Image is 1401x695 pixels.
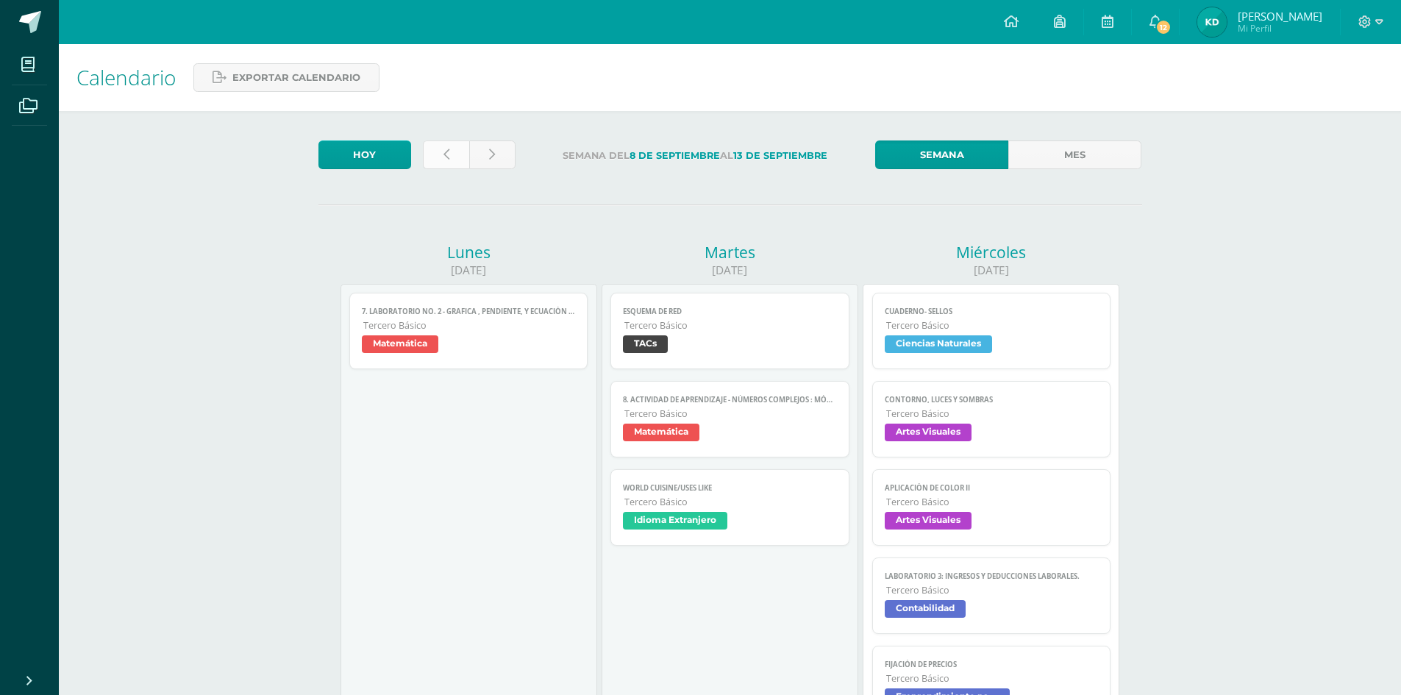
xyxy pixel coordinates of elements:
[885,600,966,618] span: Contabilidad
[872,557,1111,634] a: LABORATORIO 3: Ingresos y deducciones laborales.Tercero BásicoContabilidad
[341,263,597,278] div: [DATE]
[624,319,837,332] span: Tercero Básico
[885,335,992,353] span: Ciencias Naturales
[885,571,1099,581] span: LABORATORIO 3: Ingresos y deducciones laborales.
[885,512,972,530] span: Artes Visuales
[1197,7,1227,37] img: 77ed7064198431246cf87da581fe0263.png
[630,150,720,161] strong: 8 de Septiembre
[886,496,1099,508] span: Tercero Básico
[362,335,438,353] span: Matemática
[885,424,972,441] span: Artes Visuales
[318,140,411,169] a: Hoy
[872,381,1111,457] a: Contorno, Luces y sombrasTercero BásicoArtes Visuales
[886,319,1099,332] span: Tercero Básico
[362,307,576,316] span: 7. Laboratorio No. 2 - Grafica , pendiente, y ecuación de la recta
[885,483,1099,493] span: Aplicación de color II
[623,395,837,404] span: 8. Actividad de aprendizaje - Números complejos : Módulo , conjugado y opuesto.
[885,395,1099,404] span: Contorno, Luces y sombras
[733,150,827,161] strong: 13 de Septiembre
[886,584,1099,596] span: Tercero Básico
[602,263,858,278] div: [DATE]
[349,293,588,369] a: 7. Laboratorio No. 2 - Grafica , pendiente, y ecuación de la rectaTercero BásicoMatemática
[610,469,849,546] a: World Cuisine/Uses LIKETercero BásicoIdioma Extranjero
[623,512,727,530] span: Idioma Extranjero
[602,242,858,263] div: Martes
[863,263,1119,278] div: [DATE]
[1008,140,1141,169] a: Mes
[1238,22,1322,35] span: Mi Perfil
[610,293,849,369] a: Esquema de redTercero BásicoTACs
[872,469,1111,546] a: Aplicación de color IITercero BásicoArtes Visuales
[623,483,837,493] span: World Cuisine/Uses LIKE
[872,293,1111,369] a: Cuaderno- sellosTercero BásicoCiencias Naturales
[1238,9,1322,24] span: [PERSON_NAME]
[885,660,1099,669] span: Fijación de precios
[623,335,668,353] span: TACs
[624,407,837,420] span: Tercero Básico
[875,140,1008,169] a: Semana
[863,242,1119,263] div: Miércoles
[886,672,1099,685] span: Tercero Básico
[527,140,863,171] label: Semana del al
[624,496,837,508] span: Tercero Básico
[885,307,1099,316] span: Cuaderno- sellos
[886,407,1099,420] span: Tercero Básico
[623,307,837,316] span: Esquema de red
[76,63,176,91] span: Calendario
[193,63,379,92] a: Exportar calendario
[341,242,597,263] div: Lunes
[623,424,699,441] span: Matemática
[232,64,360,91] span: Exportar calendario
[363,319,576,332] span: Tercero Básico
[610,381,849,457] a: 8. Actividad de aprendizaje - Números complejos : Módulo , conjugado y opuesto.Tercero BásicoMate...
[1155,19,1172,35] span: 12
